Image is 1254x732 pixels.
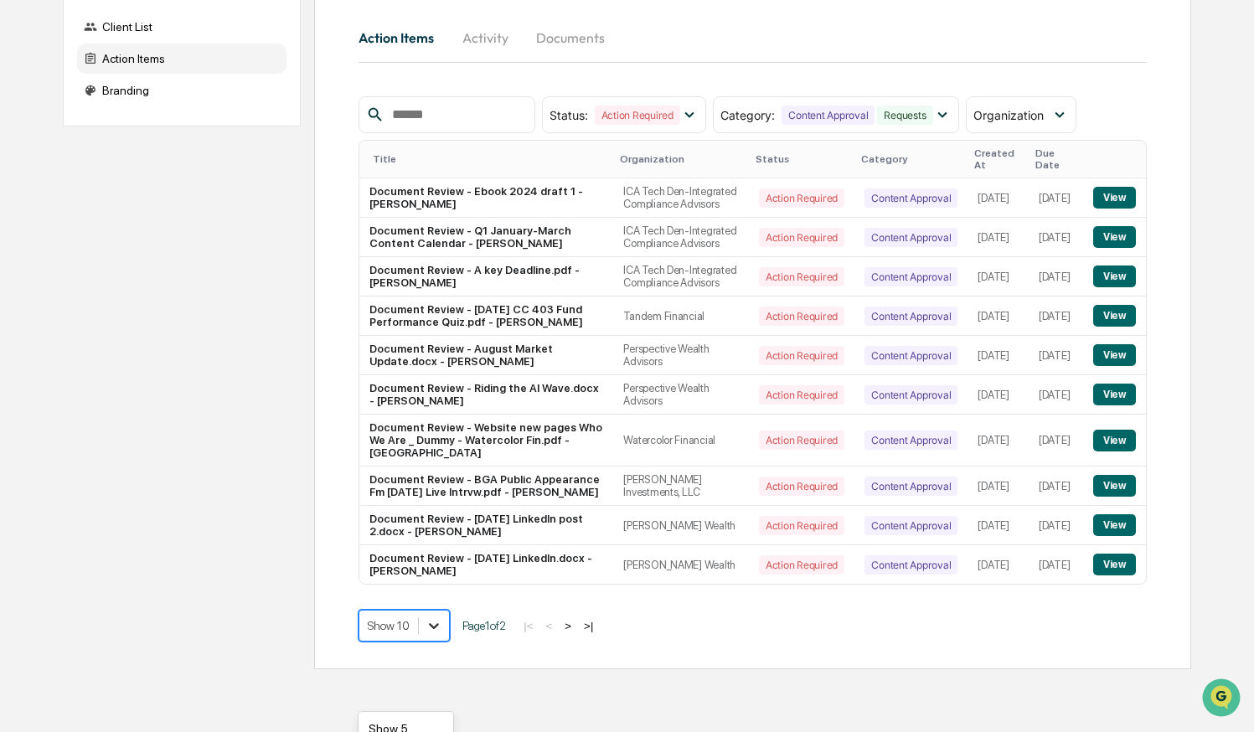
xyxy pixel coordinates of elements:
div: Title [373,153,606,165]
div: Created At [974,147,1021,171]
td: [DATE] [1029,178,1083,218]
td: Document Review - [DATE] CC 403 Fund Performance Quiz.pdf - [PERSON_NAME] [359,296,613,336]
td: Document Review - Riding the AI Wave.docx - [PERSON_NAME] [359,375,613,415]
div: Content Approval [864,267,957,286]
div: Content Approval [864,228,957,247]
td: Document Review - Website new pages Who We Are _ Dummy - Watercolor Fin.pdf - [GEOGRAPHIC_DATA] [359,415,613,467]
div: 🔎 [17,245,30,258]
td: Tandem Financial [613,296,749,336]
div: Start new chat [57,128,275,145]
div: Action Required [759,228,844,247]
div: Content Approval [864,477,957,496]
button: View [1093,514,1136,536]
td: [DATE] [968,545,1028,584]
td: [DATE] [1029,257,1083,296]
td: [DATE] [1029,415,1083,467]
div: Action Required [759,188,844,208]
div: Action Required [759,385,844,405]
td: Document Review - [DATE] LinkedIn.docx - [PERSON_NAME] [359,545,613,584]
td: Document Review - Q1 January-March Content Calendar - [PERSON_NAME] [359,218,613,257]
button: >| [579,619,598,633]
td: [PERSON_NAME] Investments, LLC [613,467,749,506]
td: [DATE] [968,336,1028,375]
a: 🔎Data Lookup [10,236,112,266]
td: [DATE] [968,467,1028,506]
div: Action Required [759,516,844,535]
td: [DATE] [968,178,1028,218]
div: Content Approval [864,430,957,450]
div: Action Required [759,307,844,326]
td: Document Review - [DATE] LinkedIn post 2.docx - [PERSON_NAME] [359,506,613,545]
td: [DATE] [1029,296,1083,336]
td: [DATE] [968,375,1028,415]
div: Action Required [759,267,844,286]
a: Powered byPylon [118,283,203,296]
td: Document Review - August Market Update.docx - [PERSON_NAME] [359,336,613,375]
td: ICA Tech Den-Integrated Compliance Advisors [613,257,749,296]
button: View [1093,265,1136,287]
div: Content Approval [864,555,957,575]
td: [DATE] [968,415,1028,467]
div: Action Required [759,430,844,450]
div: Client List [77,12,286,42]
div: Content Approval [782,106,875,125]
button: > [560,619,576,633]
td: ICA Tech Den-Integrated Compliance Advisors [613,218,749,257]
button: View [1093,344,1136,366]
img: 1746055101610-c473b297-6a78-478c-a979-82029cc54cd1 [17,128,47,158]
div: Content Approval [864,188,957,208]
div: We're available if you need us! [57,145,212,158]
td: [DATE] [968,218,1028,257]
button: < [541,619,558,633]
div: Category [861,153,961,165]
div: 🗄️ [121,213,135,226]
button: View [1093,305,1136,327]
span: Preclearance [34,211,108,228]
td: [PERSON_NAME] Wealth [613,506,749,545]
span: Status : [550,108,588,122]
div: Content Approval [864,385,957,405]
td: Perspective Wealth Advisors [613,375,749,415]
div: Status [756,153,848,165]
div: 🖐️ [17,213,30,226]
button: View [1093,475,1136,497]
button: View [1093,384,1136,405]
td: [PERSON_NAME] Wealth [613,545,749,584]
div: Organization [620,153,742,165]
div: Requests [877,106,932,125]
div: Action Required [595,106,680,125]
button: Documents [523,18,618,58]
td: ICA Tech Den-Integrated Compliance Advisors [613,178,749,218]
span: Organization [973,108,1044,122]
td: [DATE] [1029,545,1083,584]
a: 🗄️Attestations [115,204,214,235]
button: Activity [447,18,523,58]
iframe: Open customer support [1200,677,1246,722]
button: View [1093,430,1136,451]
p: How can we help? [17,35,305,62]
td: [DATE] [1029,467,1083,506]
td: [DATE] [968,506,1028,545]
div: Due Date [1035,147,1076,171]
td: Perspective Wealth Advisors [613,336,749,375]
button: |< [519,619,538,633]
div: Content Approval [864,516,957,535]
td: [DATE] [1029,375,1083,415]
div: Action Required [759,555,844,575]
a: 🖐️Preclearance [10,204,115,235]
span: Pylon [167,284,203,296]
div: Action Items [77,44,286,74]
div: Content Approval [864,346,957,365]
div: Action Required [759,346,844,365]
button: Action Items [359,18,447,58]
span: Attestations [138,211,208,228]
td: [DATE] [1029,218,1083,257]
span: Page 1 of 2 [462,619,506,632]
button: View [1093,187,1136,209]
td: [DATE] [968,296,1028,336]
td: [DATE] [1029,336,1083,375]
td: Watercolor Financial [613,415,749,467]
button: View [1093,226,1136,248]
td: [DATE] [968,257,1028,296]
